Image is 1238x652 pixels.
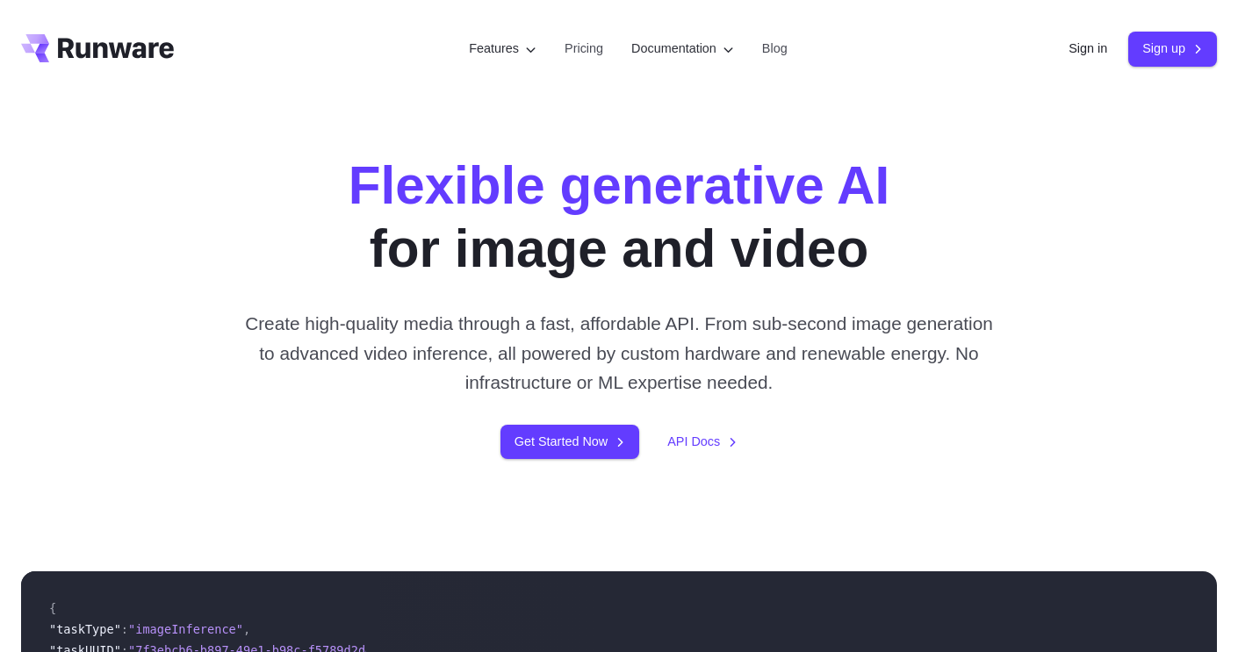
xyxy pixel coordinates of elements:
a: Get Started Now [500,425,639,459]
p: Create high-quality media through a fast, affordable API. From sub-second image generation to adv... [236,309,1002,397]
a: Sign in [1069,39,1107,59]
span: { [49,601,56,615]
span: "imageInference" [128,622,243,636]
a: Pricing [565,39,603,59]
a: Go to / [21,34,174,62]
h1: for image and video [349,154,890,281]
a: API Docs [667,432,738,452]
a: Sign up [1128,32,1217,66]
strong: Flexible generative AI [349,156,890,215]
span: : [121,622,128,636]
label: Features [469,39,536,59]
span: "taskType" [49,622,121,636]
label: Documentation [631,39,734,59]
span: , [243,622,250,636]
a: Blog [762,39,788,59]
